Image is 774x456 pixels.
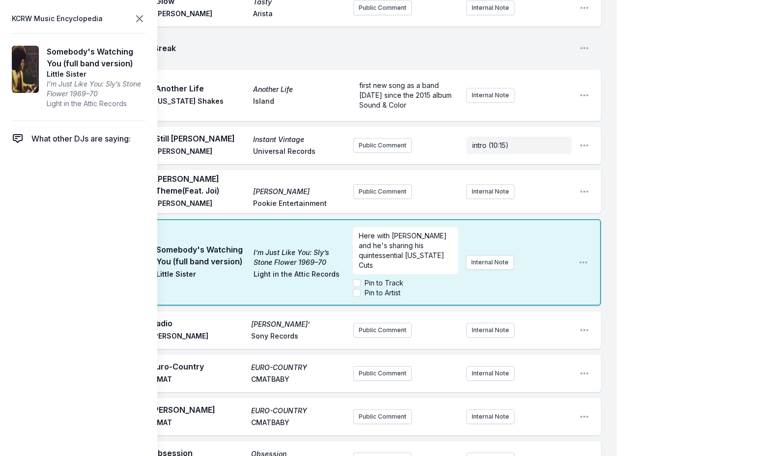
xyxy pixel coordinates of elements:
[253,85,345,94] span: Another Life
[466,88,515,103] button: Internal Note
[156,244,248,267] span: Somebody's Watching You (full band version)
[251,374,345,386] span: CMATBABY
[151,331,245,343] span: [PERSON_NAME]
[253,135,345,144] span: Instant Vintage
[579,90,589,100] button: Open playlist item options
[155,199,247,210] span: [PERSON_NAME]
[359,81,454,109] span: first new song as a band [DATE] since the 2015 album Sound & Color
[251,363,345,372] span: EURO-COUNTRY
[151,418,245,429] span: CMAT
[251,331,345,343] span: Sony Records
[31,133,131,144] span: What other DJs are saying:
[12,46,39,93] img: I’m Just Like You: Sly’s Stone Flower 1969–70
[253,187,345,197] span: [PERSON_NAME]
[254,248,345,267] span: I’m Just Like You: Sly’s Stone Flower 1969–70
[151,374,245,386] span: CMAT
[253,96,345,108] span: Island
[466,409,515,424] button: Internal Note
[251,418,345,429] span: CMATBABY
[155,96,247,108] span: [US_STATE] Shakes
[579,43,589,53] button: Open playlist item options
[466,0,515,15] button: Internal Note
[47,46,146,69] span: Somebody's Watching You (full band version)
[155,83,247,94] span: Another Life
[253,9,345,21] span: Arista
[466,366,515,381] button: Internal Note
[253,146,345,158] span: Universal Records
[466,323,515,338] button: Internal Note
[353,409,412,424] button: Public Comment
[251,319,345,329] span: [PERSON_NAME]’
[353,184,412,199] button: Public Comment
[579,187,589,197] button: Open playlist item options
[353,0,412,15] button: Public Comment
[151,361,245,372] span: Euro-Country
[578,257,588,267] button: Open playlist item options
[155,173,247,197] span: [PERSON_NAME] Theme (Feat. Joi)
[156,269,248,281] span: Little Sister
[359,231,449,269] span: Here with [PERSON_NAME] and he's sharing his quintessential [US_STATE] Cuts
[155,9,247,21] span: [PERSON_NAME]
[151,404,245,416] span: [PERSON_NAME]
[579,141,589,150] button: Open playlist item options
[155,133,247,144] span: Still [PERSON_NAME]
[253,199,345,210] span: Pookie Entertainment
[365,278,403,288] label: Pin to Track
[466,255,514,270] button: Internal Note
[151,317,245,329] span: Radio
[579,369,589,378] button: Open playlist item options
[353,323,412,338] button: Public Comment
[353,366,412,381] button: Public Comment
[579,325,589,335] button: Open playlist item options
[365,288,401,298] label: Pin to Artist
[472,141,509,149] span: intro (10:15)
[47,99,146,109] span: Light in the Attic Records
[155,146,247,158] span: [PERSON_NAME]
[353,138,412,153] button: Public Comment
[251,406,345,416] span: EURO-COUNTRY
[254,269,345,281] span: Light in the Attic Records
[579,412,589,422] button: Open playlist item options
[153,42,572,54] span: Break
[47,69,146,79] span: Little Sister
[12,12,103,26] span: KCRW Music Encyclopedia
[466,184,515,199] button: Internal Note
[47,79,146,99] span: I’m Just Like You: Sly’s Stone Flower 1969–70
[579,3,589,13] button: Open playlist item options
